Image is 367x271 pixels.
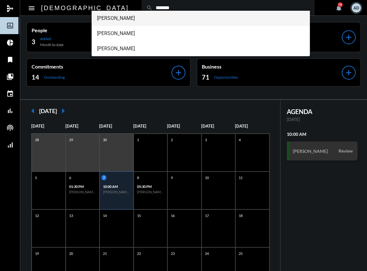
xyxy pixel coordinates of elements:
[135,137,141,142] p: 1
[6,5,14,12] mat-icon: mediation
[44,75,65,80] p: Outstanding
[101,213,108,218] p: 14
[137,184,164,189] p: 05:30 PM
[101,175,106,180] p: 7
[6,22,14,29] mat-icon: insert_chart_outlined
[133,123,167,129] p: [DATE]
[6,124,14,132] mat-icon: podcasts
[337,148,354,154] span: Review
[57,105,69,117] mat-icon: arrow_right
[40,36,63,41] p: Added
[25,2,38,14] button: Toggle sidenav
[101,137,108,142] p: 30
[68,251,75,256] p: 20
[32,63,171,69] p: Commitments
[287,117,358,122] p: [DATE]
[6,39,14,46] mat-icon: pie_chart
[32,27,171,33] p: People
[344,33,353,42] mat-icon: add
[201,123,235,129] p: [DATE]
[32,73,39,81] h2: 14
[287,131,358,137] h2: 10:00 AM
[203,251,210,256] p: 24
[101,251,108,256] p: 21
[103,190,130,194] h6: [PERSON_NAME] - Review
[6,107,14,115] mat-icon: bar_chart
[33,251,40,256] p: 19
[103,184,130,189] p: 10:00 AM
[203,213,210,218] p: 17
[6,56,14,63] mat-icon: bookmark
[203,137,208,142] p: 3
[237,175,244,180] p: 11
[69,190,96,194] h6: [PERSON_NAME] - Review
[237,251,244,256] p: 25
[97,26,304,41] span: [PERSON_NAME]
[33,137,40,142] p: 28
[31,123,65,129] p: [DATE]
[68,137,75,142] p: 29
[135,175,141,180] p: 8
[6,90,14,98] mat-icon: event
[65,123,99,129] p: [DATE]
[338,2,343,7] div: 18
[214,75,238,80] p: Opportunities
[32,37,35,46] h2: 3
[28,4,35,12] mat-icon: Side nav toggle icon
[6,141,14,149] mat-icon: signal_cellular_alt
[202,73,209,81] h2: 71
[169,175,174,180] p: 9
[99,123,133,129] p: [DATE]
[287,108,358,115] h2: AGENDA
[135,251,142,256] p: 22
[344,68,353,77] mat-icon: add
[237,137,242,142] p: 4
[237,213,244,218] p: 18
[97,11,304,26] span: [PERSON_NAME]
[41,3,129,13] h2: [DEMOGRAPHIC_DATA]
[352,3,361,13] div: AD
[293,148,328,154] h3: [PERSON_NAME]
[137,190,164,194] h6: [PERSON_NAME] - [PERSON_NAME] - Relationship
[169,137,174,142] p: 2
[167,123,201,129] p: [DATE]
[174,68,183,77] mat-icon: add
[203,175,210,180] p: 10
[202,63,342,69] p: Business
[39,107,57,114] h2: [DATE]
[68,175,73,180] p: 6
[33,213,40,218] p: 12
[135,213,142,218] p: 15
[40,42,63,47] p: Month to date
[33,175,39,180] p: 5
[97,41,304,56] span: [PERSON_NAME]
[6,73,14,81] mat-icon: collections_bookmark
[169,251,176,256] p: 23
[69,184,96,189] p: 01:30 PM
[235,123,269,129] p: [DATE]
[335,4,343,12] mat-icon: notifications
[146,5,153,11] mat-icon: search
[169,213,176,218] p: 16
[68,213,75,218] p: 13
[27,105,39,117] mat-icon: arrow_left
